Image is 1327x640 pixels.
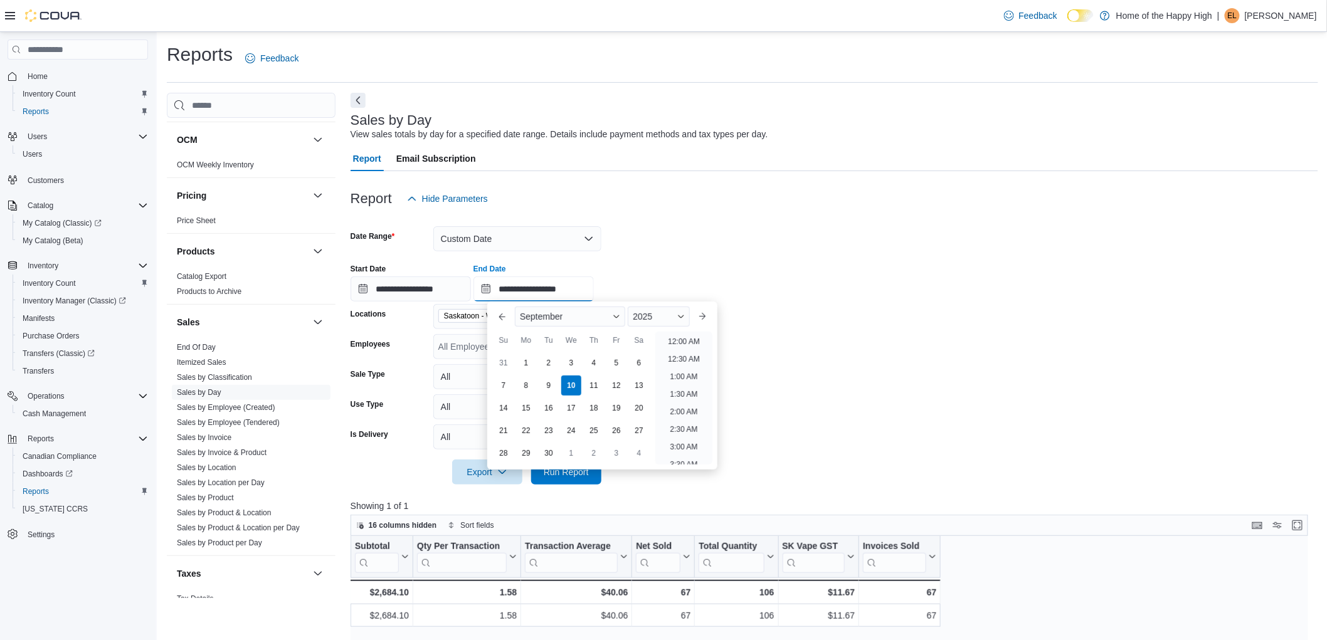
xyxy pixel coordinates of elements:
button: Catalog [23,198,58,213]
button: Invoices Sold [863,541,936,573]
a: [US_STATE] CCRS [18,501,93,517]
div: 67 [863,585,936,600]
a: Sales by Employee (Tendered) [177,418,280,427]
span: EL [1228,8,1237,23]
span: Canadian Compliance [18,449,148,464]
span: Washington CCRS [18,501,148,517]
p: | [1217,8,1220,23]
div: Transaction Average [525,541,618,553]
nav: Complex example [8,62,148,576]
div: day-28 [494,443,514,463]
button: Next [351,93,366,108]
button: Sort fields [443,518,499,533]
span: My Catalog (Classic) [18,216,148,231]
div: Fr [606,330,626,350]
div: Invoices Sold [863,541,926,553]
div: day-6 [629,353,649,373]
div: day-5 [606,353,626,373]
span: Cash Management [18,406,148,421]
p: Showing 1 of 1 [351,500,1318,512]
a: Sales by Product & Location [177,508,272,517]
label: Date Range [351,231,395,241]
span: Saskatoon - Willowgrove - Fire & Flower [444,310,542,322]
li: 2:30 AM [665,422,703,437]
div: Button. Open the month selector. September is currently selected. [515,307,625,327]
span: My Catalog (Classic) [23,218,102,228]
a: Feedback [240,46,304,71]
div: Products [167,269,336,304]
button: Catalog [3,197,153,214]
label: End Date [473,264,506,274]
div: View sales totals by day for a specified date range. Details include payment methods and tax type... [351,128,768,141]
div: $40.06 [525,608,628,623]
span: Sales by Classification [177,372,252,382]
span: Run Report [544,466,589,478]
a: Sales by Location [177,463,236,472]
div: Sales [167,340,336,555]
span: Reports [18,104,148,119]
span: Inventory Manager (Classic) [18,293,148,308]
a: Sales by Location per Day [177,478,265,487]
div: day-12 [606,375,626,396]
button: Display options [1270,518,1285,533]
a: My Catalog (Beta) [18,233,88,248]
button: All [433,364,601,389]
a: Price Sheet [177,216,216,225]
span: Feedback [260,52,299,65]
span: Manifests [18,311,148,326]
div: day-17 [561,398,581,418]
span: Settings [23,527,148,542]
button: All [433,394,601,419]
span: Sales by Product & Location [177,508,272,518]
div: day-18 [584,398,604,418]
div: Total Quantity [699,541,764,573]
button: Products [177,245,308,258]
span: Purchase Orders [23,331,80,341]
a: Sales by Invoice [177,433,231,442]
button: Inventory [3,257,153,275]
a: Manifests [18,311,60,326]
a: Transfers (Classic) [18,346,100,361]
a: Sales by Classification [177,373,252,382]
div: day-1 [561,443,581,463]
div: Total Quantity [699,541,764,553]
div: day-13 [629,375,649,396]
div: day-20 [629,398,649,418]
button: Pricing [310,188,325,203]
button: Sales [177,316,308,328]
button: Taxes [310,566,325,581]
button: Settings [3,525,153,543]
h3: OCM [177,134,198,146]
button: Next month [692,307,712,327]
button: Operations [23,389,70,404]
span: Operations [28,391,65,401]
span: Catalog [23,198,148,213]
a: Reports [18,104,54,119]
div: 1.58 [417,608,517,623]
span: Tax Details [177,594,214,604]
button: OCM [310,132,325,147]
p: Home of the Happy High [1116,8,1212,23]
a: Sales by Day [177,388,221,397]
span: Inventory Count [18,276,148,291]
div: Invoices Sold [863,541,926,573]
a: End Of Day [177,343,216,352]
a: Inventory Count [18,87,81,102]
div: Ena Lee [1225,8,1240,23]
span: Sales by Invoice [177,433,231,443]
div: day-3 [606,443,626,463]
span: Operations [23,389,148,404]
p: [PERSON_NAME] [1245,8,1317,23]
span: Sales by Product & Location per Day [177,523,300,533]
span: Hide Parameters [422,192,488,205]
button: Reports [13,103,153,120]
span: Export [460,459,515,485]
span: Report [353,146,381,171]
li: 3:00 AM [665,439,703,454]
h3: Sales [177,316,200,328]
span: Inventory Count [18,87,148,102]
span: Users [23,129,148,144]
span: Sales by Product [177,493,234,503]
button: Inventory Count [13,85,153,103]
span: Purchase Orders [18,328,148,344]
